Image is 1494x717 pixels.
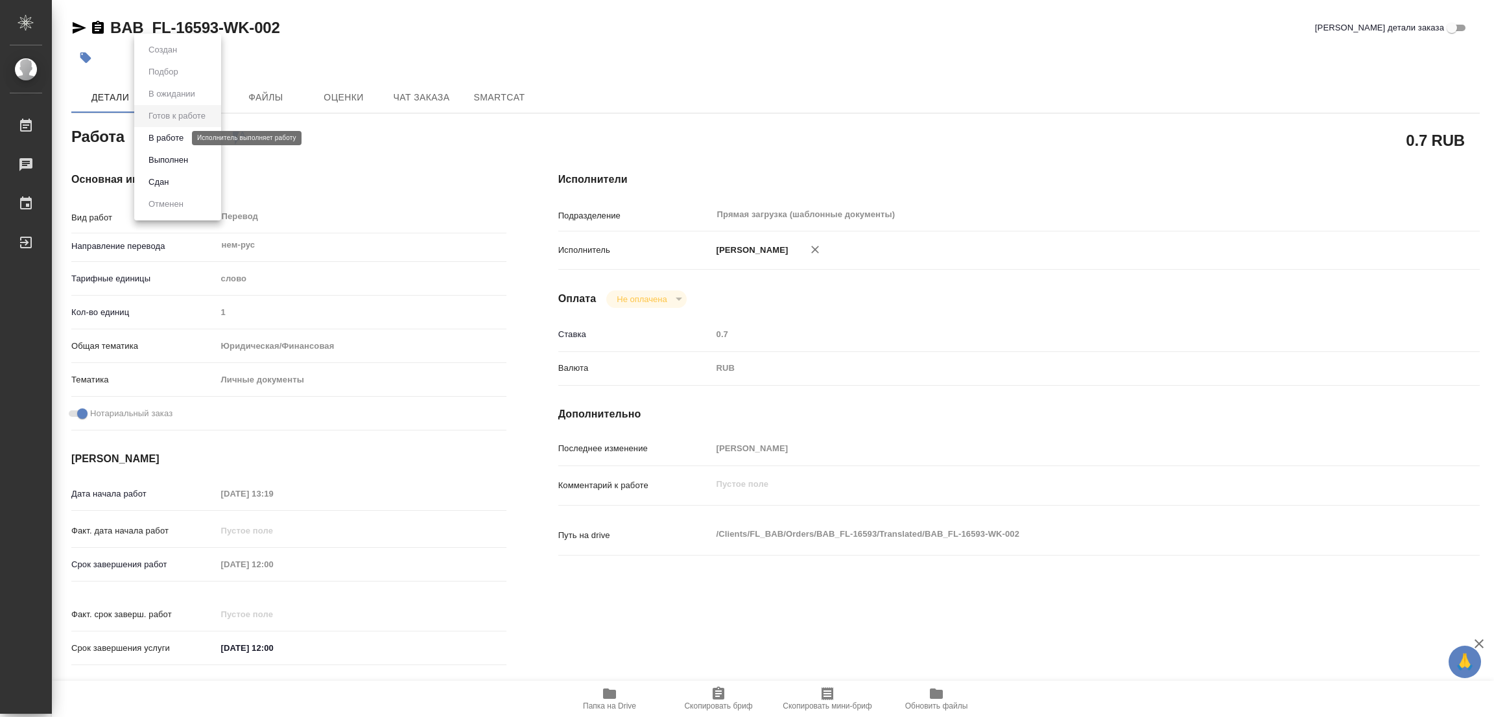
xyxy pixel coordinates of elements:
button: В работе [145,131,187,145]
button: В ожидании [145,87,199,101]
button: Готов к работе [145,109,209,123]
button: Создан [145,43,181,57]
button: Подбор [145,65,182,79]
button: Сдан [145,175,172,189]
button: Выполнен [145,153,192,167]
button: Отменен [145,197,187,211]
